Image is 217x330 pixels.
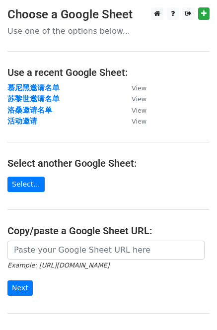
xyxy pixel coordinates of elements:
small: View [132,107,146,114]
input: Next [7,280,33,296]
a: View [122,117,146,126]
a: View [122,83,146,92]
a: 活动邀请 [7,117,37,126]
h4: Use a recent Google Sheet: [7,66,210,78]
a: View [122,94,146,103]
small: View [132,95,146,103]
h4: Copy/paste a Google Sheet URL: [7,225,210,237]
p: Use one of the options below... [7,26,210,36]
a: View [122,106,146,115]
small: Example: [URL][DOMAIN_NAME] [7,262,109,269]
h3: Choose a Google Sheet [7,7,210,22]
h4: Select another Google Sheet: [7,157,210,169]
a: 洛桑邀请名单 [7,106,52,115]
a: 苏黎世邀请名单 [7,94,60,103]
small: View [132,118,146,125]
a: 慕尼黑邀请名单 [7,83,60,92]
a: Select... [7,177,45,192]
input: Paste your Google Sheet URL here [7,241,205,260]
small: View [132,84,146,92]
